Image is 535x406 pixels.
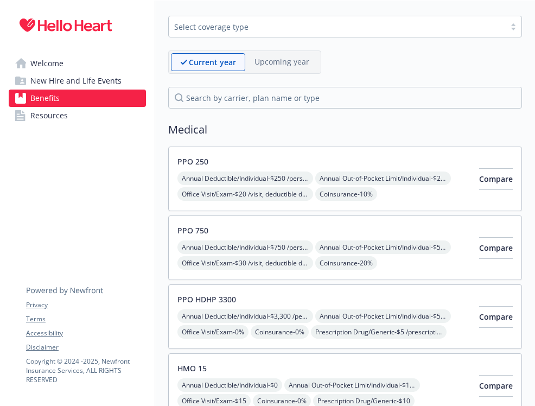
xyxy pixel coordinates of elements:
p: Upcoming year [254,56,309,67]
h2: Medical [168,122,522,138]
a: Resources [9,107,146,124]
button: HMO 15 [177,363,207,374]
span: Benefits [30,90,60,107]
span: Office Visit/Exam - $30 /visit, deductible does not apply [177,256,313,270]
span: Prescription Drug/Generic - $5 /prescription for Tier 1a; $15 for Tier 1b [311,325,447,339]
span: Compare [479,380,513,391]
span: Office Visit/Exam - 0% [177,325,249,339]
span: Annual Out-of-Pocket Limit/Individual - $1,500 [284,378,420,392]
button: Compare [479,375,513,397]
a: Privacy [26,300,145,310]
span: Coinsurance - 0% [251,325,309,339]
span: Annual Out-of-Pocket Limit/Individual - $5,600 /person [315,309,451,323]
span: Annual Deductible/Individual - $3,300 /person [177,309,313,323]
p: Current year [189,56,236,68]
span: Welcome [30,55,63,72]
span: Compare [479,174,513,184]
a: New Hire and Life Events [9,72,146,90]
span: Annual Out-of-Pocket Limit/Individual - $2,500 /person [315,172,451,185]
span: Coinsurance - 20% [315,256,377,270]
span: Annual Out-of-Pocket Limit/Individual - $5,000 /person [315,240,451,254]
span: Annual Deductible/Individual - $750 /person [177,240,313,254]
button: PPO 750 [177,225,208,236]
a: Benefits [9,90,146,107]
a: Accessibility [26,328,145,338]
span: Coinsurance - 10% [315,187,377,201]
a: Disclaimer [26,342,145,352]
span: Compare [479,243,513,253]
button: Compare [479,237,513,259]
input: search by carrier, plan name or type [168,87,522,109]
button: PPO 250 [177,156,208,167]
span: New Hire and Life Events [30,72,122,90]
a: Terms [26,314,145,324]
span: Annual Deductible/Individual - $250 /person [177,172,313,185]
a: Welcome [9,55,146,72]
span: Resources [30,107,68,124]
p: Copyright © 2024 - 2025 , Newfront Insurance Services, ALL RIGHTS RESERVED [26,357,145,384]
span: Upcoming year [245,53,319,71]
span: Compare [479,312,513,322]
div: Select coverage type [174,21,500,33]
span: Office Visit/Exam - $20 /visit, deductible does not apply [177,187,313,201]
button: Compare [479,168,513,190]
button: Compare [479,306,513,328]
button: PPO HDHP 3300 [177,294,236,305]
span: Annual Deductible/Individual - $0 [177,378,282,392]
